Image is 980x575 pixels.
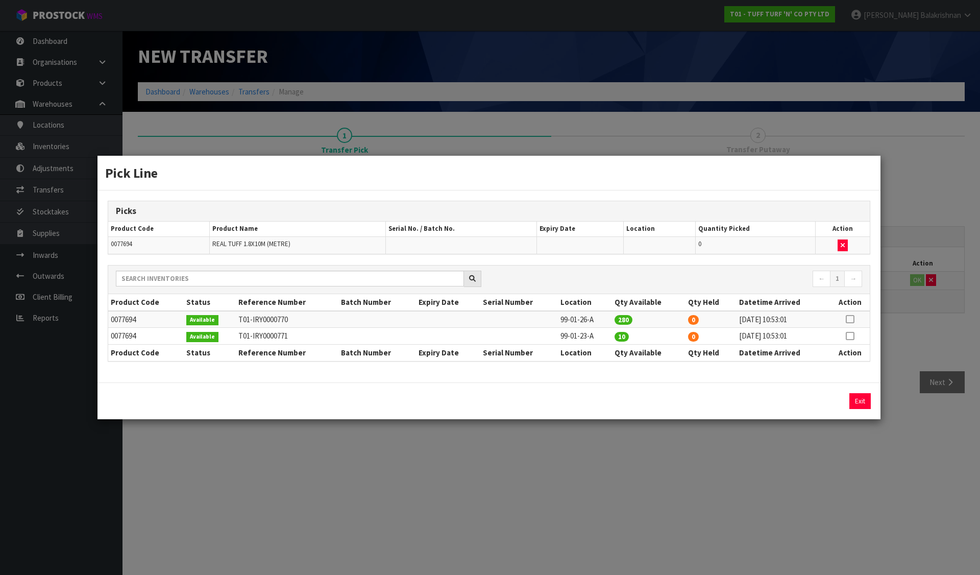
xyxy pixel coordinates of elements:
input: Search inventories [116,271,464,286]
th: Batch Number [338,345,416,361]
td: T01-IRY0000771 [236,328,338,345]
th: Serial Number [480,294,558,310]
th: Status [184,345,236,361]
a: ← [813,271,830,287]
th: Reference Number [236,294,338,310]
th: Product Code [108,222,210,236]
span: 280 [615,315,632,325]
th: Quantity Picked [695,222,815,236]
th: Status [184,294,236,310]
nav: Page navigation [497,271,862,289]
th: Expiry Date [416,294,480,310]
th: Expiry Date [537,222,624,236]
h3: Picks [116,206,862,216]
a: → [844,271,862,287]
h3: Pick Line [105,163,873,182]
th: Action [830,345,870,361]
th: Action [830,294,870,310]
span: 10 [615,332,629,342]
th: Qty Held [685,294,737,310]
span: Available [186,315,218,325]
span: Available [186,332,218,342]
th: Location [558,294,612,310]
th: Product Name [210,222,386,236]
th: Expiry Date [416,345,480,361]
th: Product Code [108,345,184,361]
button: Exit [849,393,871,409]
td: T01-IRY0000770 [236,311,338,328]
td: [DATE] 10:53:01 [737,328,830,345]
th: Datetime Arrived [737,294,830,310]
span: 0 [698,239,701,248]
th: Location [558,345,612,361]
th: Qty Held [685,345,737,361]
th: Action [816,222,870,236]
td: 99-01-26-A [558,311,612,328]
th: Serial Number [480,345,558,361]
td: [DATE] 10:53:01 [737,311,830,328]
td: 99-01-23-A [558,328,612,345]
th: Serial No. / Batch No. [385,222,536,236]
th: Batch Number [338,294,416,310]
th: Datetime Arrived [737,345,830,361]
span: REAL TUFF 1.8X10M (METRE) [212,239,290,248]
span: 0077694 [111,239,132,248]
th: Qty Available [612,294,685,310]
a: 1 [830,271,845,287]
span: 0 [688,315,699,325]
th: Reference Number [236,345,338,361]
span: 0 [688,332,699,342]
td: 0077694 [108,328,184,345]
td: 0077694 [108,311,184,328]
th: Product Code [108,294,184,310]
th: Qty Available [612,345,685,361]
th: Location [624,222,696,236]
